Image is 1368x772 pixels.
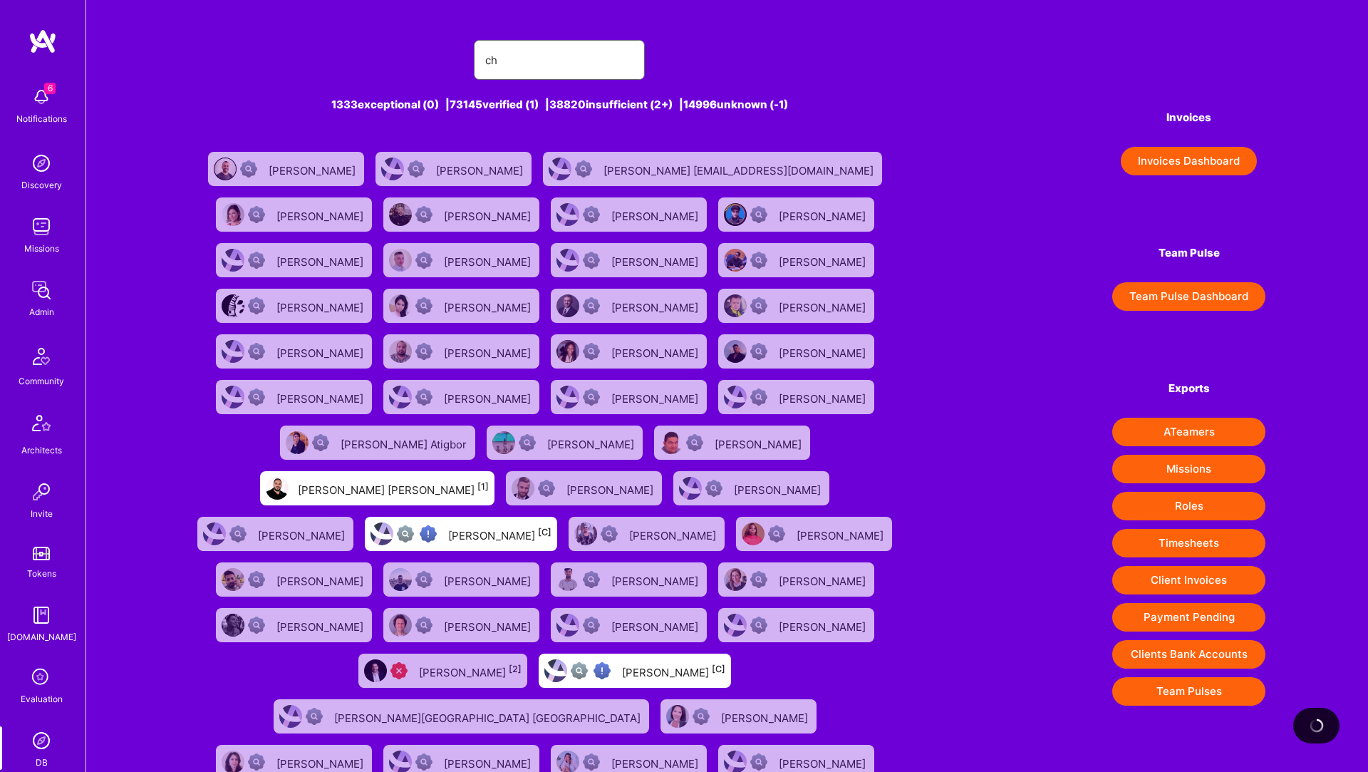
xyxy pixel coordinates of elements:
[566,479,656,498] div: [PERSON_NAME]
[1112,282,1265,311] button: Team Pulse Dashboard
[27,478,56,506] img: Invite
[27,83,56,111] img: bell
[1307,716,1326,735] img: loading
[629,525,719,543] div: [PERSON_NAME]
[229,525,247,542] img: Not Scrubbed
[660,431,683,454] img: User Avatar
[276,251,366,269] div: [PERSON_NAME]
[1112,455,1265,483] button: Missions
[248,252,265,269] img: Not Scrubbed
[1112,247,1265,259] h4: Team Pulse
[389,340,412,363] img: User Avatar
[389,614,412,637] img: User Avatar
[28,664,55,691] i: icon SelectionTeam
[21,691,63,706] div: Evaluation
[27,726,56,755] img: Admin Search
[7,629,76,644] div: [DOMAIN_NAME]
[436,160,526,178] div: [PERSON_NAME]
[686,434,703,451] img: Not Scrubbed
[415,753,432,771] img: Not Scrubbed
[415,571,432,588] img: Not Scrubbed
[222,568,244,591] img: User Avatar
[583,297,600,314] img: Not Scrubbed
[1112,566,1265,595] button: Client Invoices
[1112,677,1265,706] button: Team Pulses
[611,297,701,315] div: [PERSON_NAME]
[779,616,869,634] div: [PERSON_NAME]
[306,708,323,725] img: Not Scrubbed
[734,479,824,498] div: [PERSON_NAME]
[779,388,869,406] div: [PERSON_NAME]
[21,177,62,192] div: Discovery
[248,617,265,634] img: Not Scrubbed
[276,753,366,771] div: [PERSON_NAME]
[444,570,534,589] div: [PERSON_NAME]
[444,388,534,406] div: [PERSON_NAME]
[571,662,588,679] img: Not fully vetted
[415,206,432,223] img: Not Scrubbed
[519,434,536,451] img: Not Scrubbed
[21,443,62,458] div: Architects
[222,614,244,637] img: User Avatar
[556,614,579,637] img: User Avatar
[415,343,432,360] img: Not Scrubbed
[415,252,432,269] img: Not Scrubbed
[477,481,489,492] sup: [1]
[556,203,579,226] img: User Avatar
[779,570,869,589] div: [PERSON_NAME]
[779,297,869,315] div: [PERSON_NAME]
[750,343,767,360] img: Not Scrubbed
[750,206,767,223] img: Not Scrubbed
[276,342,366,361] div: [PERSON_NAME]
[583,252,600,269] img: Not Scrubbed
[248,297,265,314] img: Not Scrubbed
[724,203,747,226] img: User Avatar
[549,158,571,180] img: User Avatar
[27,276,56,304] img: admin teamwork
[248,343,265,360] img: Not Scrubbed
[679,477,702,500] img: User Avatar
[389,294,412,317] img: User Avatar
[444,205,534,224] div: [PERSON_NAME]
[611,753,701,771] div: [PERSON_NAME]
[389,386,412,408] img: User Avatar
[750,388,767,406] img: Not Scrubbed
[556,249,579,272] img: User Avatar
[611,616,701,634] div: [PERSON_NAME]
[248,571,265,588] img: Not Scrubbed
[31,506,53,521] div: Invite
[381,158,404,180] img: User Avatar
[1112,111,1265,124] h4: Invoices
[222,203,244,226] img: User Avatar
[408,160,425,177] img: Not Scrubbed
[24,241,59,256] div: Missions
[603,160,876,178] div: [PERSON_NAME] [EMAIL_ADDRESS][DOMAIN_NAME]
[556,294,579,317] img: User Avatar
[611,388,701,406] div: [PERSON_NAME]
[583,571,600,588] img: Not Scrubbed
[622,662,725,680] div: [PERSON_NAME]
[276,570,366,589] div: [PERSON_NAME]
[276,297,366,315] div: [PERSON_NAME]
[415,388,432,406] img: Not Scrubbed
[27,601,56,629] img: guide book
[389,568,412,591] img: User Avatar
[444,753,534,771] div: [PERSON_NAME]
[556,386,579,408] img: User Avatar
[556,340,579,363] img: User Avatar
[444,616,534,634] div: [PERSON_NAME]
[16,111,67,126] div: Notifications
[29,304,54,319] div: Admin
[750,617,767,634] img: Not Scrubbed
[389,249,412,272] img: User Avatar
[419,662,522,680] div: [PERSON_NAME]
[33,547,50,560] img: tokens
[1112,382,1265,395] h4: Exports
[286,431,309,454] img: User Avatar
[594,662,611,679] img: High Potential User
[601,525,618,542] img: Not Scrubbed
[750,297,767,314] img: Not Scrubbed
[258,525,348,543] div: [PERSON_NAME]
[248,388,265,406] img: Not Scrubbed
[538,480,555,497] img: Not Scrubbed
